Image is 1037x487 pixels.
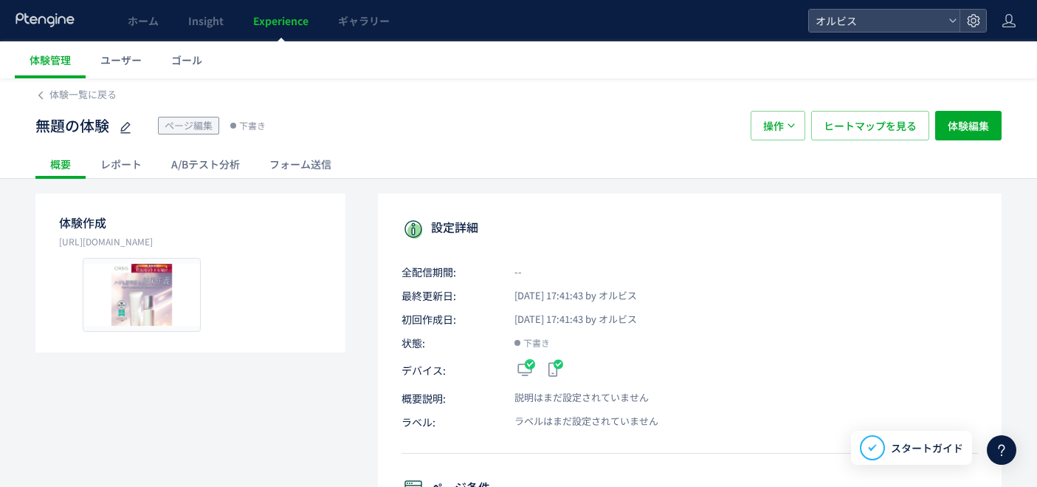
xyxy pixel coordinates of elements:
[402,363,497,378] span: デバイス:
[253,13,309,28] span: Experience
[497,265,522,279] span: --
[402,312,497,327] span: 初回作成日:
[497,391,649,405] span: 説明はまだ設定されていません
[891,440,963,456] span: スタートガイド
[402,336,497,350] span: 状態:
[402,288,497,303] span: 最終更新日:
[239,118,266,133] span: 下書き
[402,391,497,406] span: 概要説明:
[402,265,497,279] span: 全配信期間:
[948,111,989,140] span: 体験編集
[402,415,497,429] span: ラベル:
[188,13,224,28] span: Insight
[165,118,213,132] span: ページ編集
[171,52,202,67] span: ゴール
[338,13,390,28] span: ギャラリー
[86,149,156,179] div: レポート
[402,217,978,241] p: 設定詳細
[255,149,346,179] div: フォーム送信
[497,289,637,303] span: [DATE] 17:41:43 by オルビス
[156,149,255,179] div: A/Bテスト分析
[497,415,658,429] span: ラベルはまだ設定されていません
[35,115,109,137] span: 無題の体験
[763,111,784,140] span: 操作
[935,111,1002,140] button: 体験編集
[100,52,142,67] span: ユーザー
[523,336,550,350] span: 下書き
[49,87,117,101] span: 体験一覧に戻る
[824,111,917,140] span: ヒートマップを見る
[751,111,805,140] button: 操作
[59,214,322,231] p: 体験作成
[811,10,943,32] span: オルビス
[35,149,86,179] div: 概要
[59,234,322,249] p: https://pr.orbis.co.jp/cosmetics/udot/100/
[83,259,200,331] img: ec62ebc74cc0aae9a68b163f8b7e083f1756716103498.jpeg
[30,52,71,67] span: 体験管理
[497,313,637,327] span: [DATE] 17:41:43 by オルビス
[811,111,929,140] button: ヒートマップを見る
[128,13,159,28] span: ホーム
